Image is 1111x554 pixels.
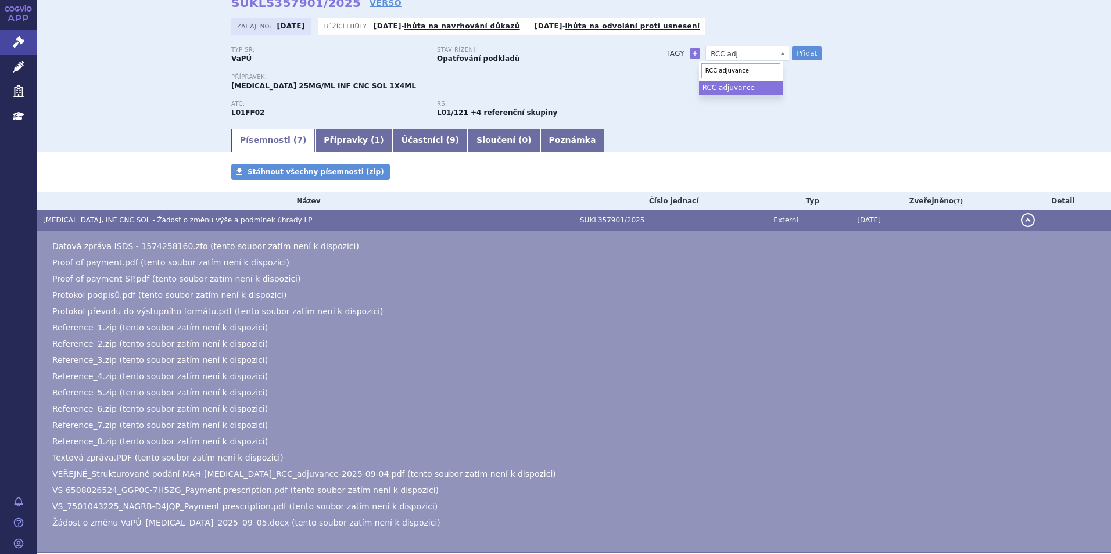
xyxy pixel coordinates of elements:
[437,109,468,117] strong: pembrolizumab
[535,21,700,31] p: -
[706,46,789,62] span: RCC adj
[231,129,315,152] a: Písemnosti (7)
[52,518,440,527] span: Žádost o změnu VaPÚ_[MEDICAL_DATA]_2025_09_05.docx (tento soubor zatím není k dispozici)
[471,109,557,117] strong: +4 referenční skupiny
[237,21,274,31] span: Zahájeno:
[437,55,519,63] strong: Opatřování podkladů
[574,192,768,210] th: Číslo jednací
[565,22,700,30] a: lhůta na odvolání proti usnesení
[522,135,528,145] span: 0
[535,22,562,30] strong: [DATE]
[52,258,289,267] span: Proof of payment.pdf (tento soubor zatím není k dispozici)
[231,55,252,63] strong: VaPÚ
[690,48,700,59] a: +
[231,46,425,53] p: Typ SŘ:
[231,100,425,107] p: ATC:
[773,216,798,224] span: Externí
[52,307,383,316] span: Protokol převodu do výstupního formátu.pdf (tento soubor zatím není k dispozici)
[37,192,574,210] th: Název
[52,274,300,283] span: Proof of payment SP.pdf (tento soubor zatím není k dispozici)
[231,109,264,117] strong: PEMBROLIZUMAB
[699,81,783,95] li: RCC adjuvance
[792,46,822,60] button: Přidat
[52,242,359,251] span: Datová zpráva ISDS - 1574258160.zfo (tento soubor zatím není k dispozici)
[52,502,438,511] span: VS_7501043225_NAGRB-D4JQP_Payment prescription.pdf (tento soubor zatím není k dispozici)
[851,210,1015,231] td: [DATE]
[851,192,1015,210] th: Zveřejněno
[52,453,284,462] span: Textová zpráva.PDF (tento soubor zatím není k dispozici)
[450,135,456,145] span: 9
[52,339,268,348] span: Reference_2.zip (tento soubor zatím není k dispozici)
[52,437,268,446] span: Reference_8.zip (tento soubor zatím není k dispozici)
[954,197,963,206] abbr: (?)
[52,469,556,479] span: VEŘEJNÉ_Strukturované podání MAH-[MEDICAL_DATA]_RCC_adjuvance-2025-09-04.pdf (tento soubor zatím ...
[375,135,381,145] span: 1
[574,210,768,231] td: SUKL357901/2025
[52,404,268,413] span: Reference_6.zip (tento soubor zatím není k dispozici)
[231,74,643,81] p: Přípravek:
[437,100,631,107] p: RS:
[248,168,384,176] span: Stáhnout všechny písemnosti (zip)
[231,82,416,90] span: [MEDICAL_DATA] 25MG/ML INF CNC SOL 1X4ML
[52,420,268,430] span: Reference_7.zip (tento soubor zatím není k dispozici)
[43,216,312,224] span: KEYTRUDA, INF CNC SOL - Žádost o změnu výše a podmínek úhrady LP
[540,129,605,152] a: Poznámka
[297,135,303,145] span: 7
[374,22,402,30] strong: [DATE]
[315,129,392,152] a: Přípravky (1)
[468,129,540,152] a: Sloučení (0)
[52,323,268,332] span: Reference_1.zip (tento soubor zatím není k dispozici)
[393,129,468,152] a: Účastníci (9)
[437,46,631,53] p: Stav řízení:
[52,485,439,495] span: VS 6508026524_GGP0C-7H5ZG_Payment prescription.pdf (tento soubor zatím není k dispozici)
[52,372,268,381] span: Reference_4.zip (tento soubor zatím není k dispozici)
[404,22,520,30] a: lhůta na navrhování důkazů
[231,164,390,180] a: Stáhnout všechny písemnosti (zip)
[52,388,268,397] span: Reference_5.zip (tento soubor zatím není k dispozici)
[768,192,851,210] th: Typ
[705,46,789,61] span: RCC adj
[1021,213,1035,227] button: detail
[666,46,684,60] h3: Tagy
[277,22,305,30] strong: [DATE]
[52,290,286,300] span: Protokol podpisů.pdf (tento soubor zatím není k dispozici)
[374,21,520,31] p: -
[1015,192,1111,210] th: Detail
[52,355,268,365] span: Reference_3.zip (tento soubor zatím není k dispozici)
[324,21,371,31] span: Běžící lhůty:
